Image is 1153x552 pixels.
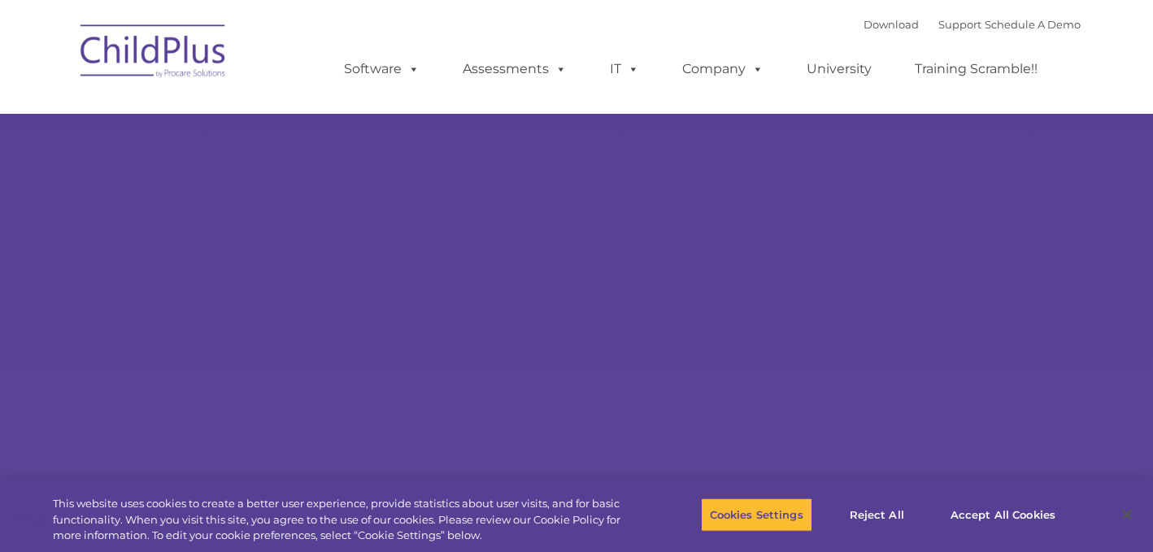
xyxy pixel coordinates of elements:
a: Software [328,53,436,85]
a: IT [594,53,655,85]
button: Cookies Settings [701,498,812,532]
button: Reject All [826,498,928,532]
a: Company [666,53,780,85]
a: Training Scramble!! [898,53,1054,85]
font: | [864,18,1081,31]
button: Accept All Cookies [942,498,1064,532]
img: ChildPlus by Procare Solutions [72,13,235,94]
div: This website uses cookies to create a better user experience, provide statistics about user visit... [53,496,634,544]
a: Schedule A Demo [985,18,1081,31]
a: University [790,53,888,85]
button: Close [1109,497,1145,532]
a: Assessments [446,53,583,85]
a: Support [938,18,981,31]
a: Download [864,18,919,31]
